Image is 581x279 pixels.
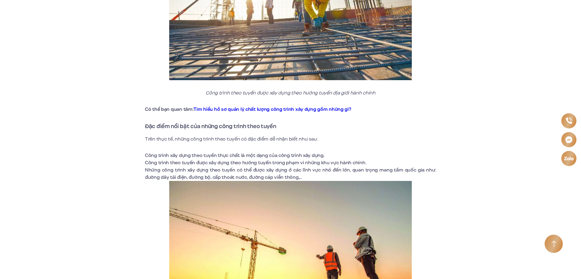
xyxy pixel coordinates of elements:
[145,159,436,166] li: Công trình theo tuyến được xây dựng theo hướng tuyến trong phạm vi những khu vực hành chính.
[564,156,574,160] img: Zalo icon
[193,106,351,113] a: Tìm hiểu hồ sơ quản lý chất lượng công trình xây dựng gồm những gì?
[145,122,276,130] strong: Đặc điểm nổi bật của những công trình theo tuyến
[145,106,351,113] strong: Có thể bạn quan tâm:
[566,117,572,124] img: Phone icon
[565,136,573,143] img: Messenger icon
[145,152,436,159] li: Công trình xây dựng theo tuyến thực chất là một dạng của công trình xây dựng.
[551,240,556,247] img: Arrow icon
[206,90,375,96] em: Công trình theo tuyến được xây dựng theo hướng tuyến địa giới hành chính
[145,166,436,181] li: Những công trình xây dựng theo tuyến có thể được xây dựng ở các lĩnh vực nhỏ đến lớn, quan trọng ...
[145,135,436,143] p: Trên thực tế, những công trình theo tuyến có đặc điểm dễ nhận biết như sau:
